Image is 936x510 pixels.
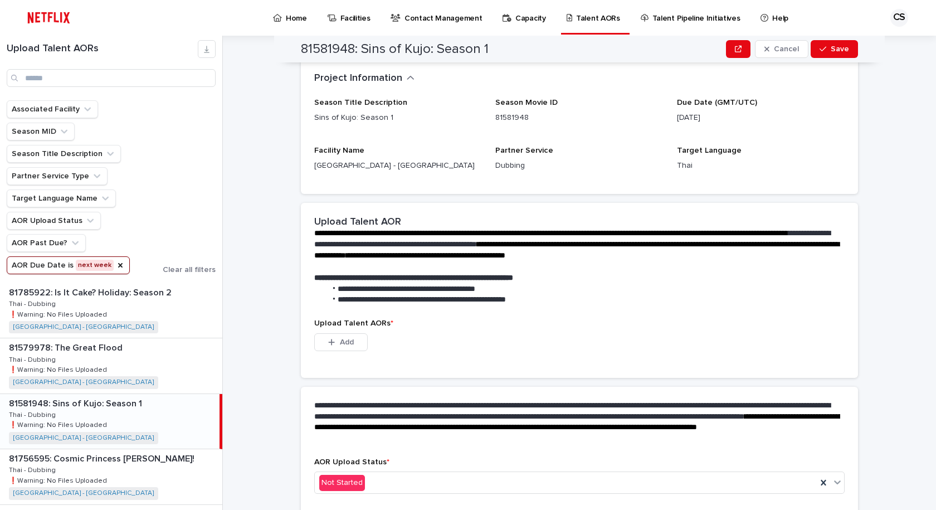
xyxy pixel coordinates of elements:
p: Thai [677,160,845,172]
span: Cancel [774,45,799,53]
button: Season Title Description [7,145,121,163]
p: Dubbing [495,160,663,172]
p: ❗️Warning: No Files Uploaded [9,364,109,374]
span: Save [831,45,849,53]
button: Save [811,40,858,58]
span: Upload Talent AORs [314,319,393,327]
p: ❗️Warning: No Files Uploaded [9,419,109,429]
button: Cancel [755,40,808,58]
p: Thai - Dubbing [9,409,58,419]
button: Season MID [7,123,75,140]
h2: Upload Talent AOR [314,216,401,229]
div: Not Started [319,475,365,491]
h2: Project Information [314,72,402,85]
span: Target Language [677,147,742,154]
p: 81581948 [495,112,663,124]
input: Search [7,69,216,87]
p: Thai - Dubbing [9,464,58,474]
p: 81756595: Cosmic Princess [PERSON_NAME]! [9,451,197,464]
p: [GEOGRAPHIC_DATA] - [GEOGRAPHIC_DATA] [314,160,482,172]
span: Partner Service [495,147,553,154]
p: 81581948: Sins of Kujo: Season 1 [9,396,144,409]
span: Clear all filters [163,266,216,274]
button: AOR Due Date [7,256,130,274]
p: 81579978: The Great Flood [9,341,125,353]
button: Project Information [314,72,415,85]
a: [GEOGRAPHIC_DATA] - [GEOGRAPHIC_DATA] [13,434,154,442]
span: Add [340,338,354,346]
button: Add [314,333,368,351]
a: [GEOGRAPHIC_DATA] - [GEOGRAPHIC_DATA] [13,489,154,497]
p: ❗️Warning: No Files Uploaded [9,309,109,319]
p: 81785922: Is It Cake? Holiday: Season 2 [9,285,174,298]
button: Target Language Name [7,190,116,207]
p: ❗️Warning: No Files Uploaded [9,475,109,485]
span: Due Date (GMT/UTC) [677,99,757,106]
button: AOR Upload Status [7,212,101,230]
h2: 81581948: Sins of Kujo: Season 1 [301,41,489,57]
button: AOR Past Due? [7,234,86,252]
p: Sins of Kujo: Season 1 [314,112,482,124]
span: Season Title Description [314,99,407,106]
span: Season Movie ID [495,99,558,106]
p: Thai - Dubbing [9,298,58,308]
p: [DATE] [677,112,845,124]
span: Facility Name [314,147,364,154]
button: Associated Facility [7,100,98,118]
a: [GEOGRAPHIC_DATA] - [GEOGRAPHIC_DATA] [13,323,154,331]
span: AOR Upload Status [314,458,389,466]
p: Thai - Dubbing [9,354,58,364]
a: [GEOGRAPHIC_DATA] - [GEOGRAPHIC_DATA] [13,378,154,386]
div: CS [890,9,908,27]
button: Partner Service Type [7,167,108,185]
h1: Upload Talent AORs [7,43,198,55]
img: ifQbXi3ZQGMSEF7WDB7W [22,7,75,29]
button: Clear all filters [154,266,216,274]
